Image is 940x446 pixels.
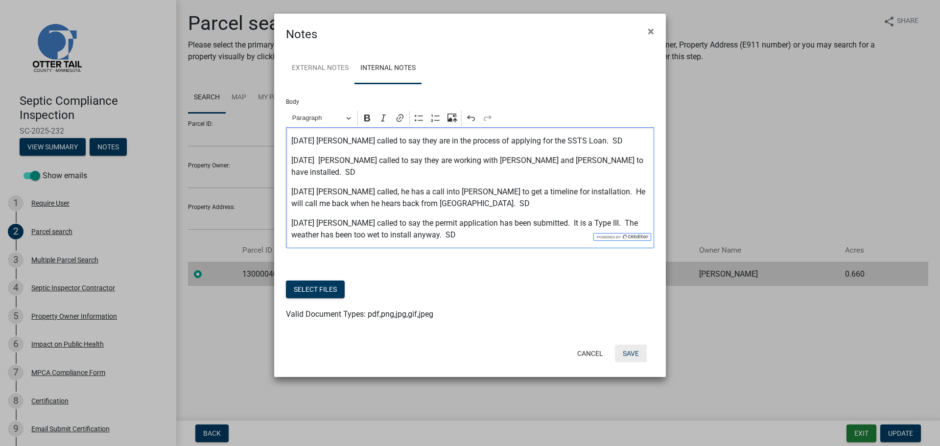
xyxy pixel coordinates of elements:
span: × [648,24,654,38]
div: Editor toolbar [286,109,654,127]
button: Save [615,345,647,362]
button: Cancel [569,345,611,362]
button: Paragraph, Heading [288,111,355,126]
button: Select files [286,281,345,298]
p: [DATE] [PERSON_NAME] called to say they are in the process of applying for the SSTS Loan. SD [291,135,649,147]
p: [DATE] [PERSON_NAME] called to say they are working with [PERSON_NAME] and [PERSON_NAME] to have ... [291,155,649,178]
a: External Notes [286,53,354,84]
button: Close [640,18,662,45]
p: [DATE] [PERSON_NAME] called to say the permit application has been submitted. It is a Type III. T... [291,217,649,241]
span: Paragraph [292,112,343,124]
h4: Notes [286,25,317,43]
span: Valid Document Types: pdf,png,jpg,gif,jpeg [286,309,433,319]
div: Editor editing area: main. Press Alt+0 for help. [286,127,654,248]
span: Powered by [596,235,621,239]
p: [DATE] [PERSON_NAME] called, he has a call into [PERSON_NAME] to get a timeline for installation.... [291,186,649,210]
label: Body [286,99,299,105]
a: Internal Notes [354,53,422,84]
